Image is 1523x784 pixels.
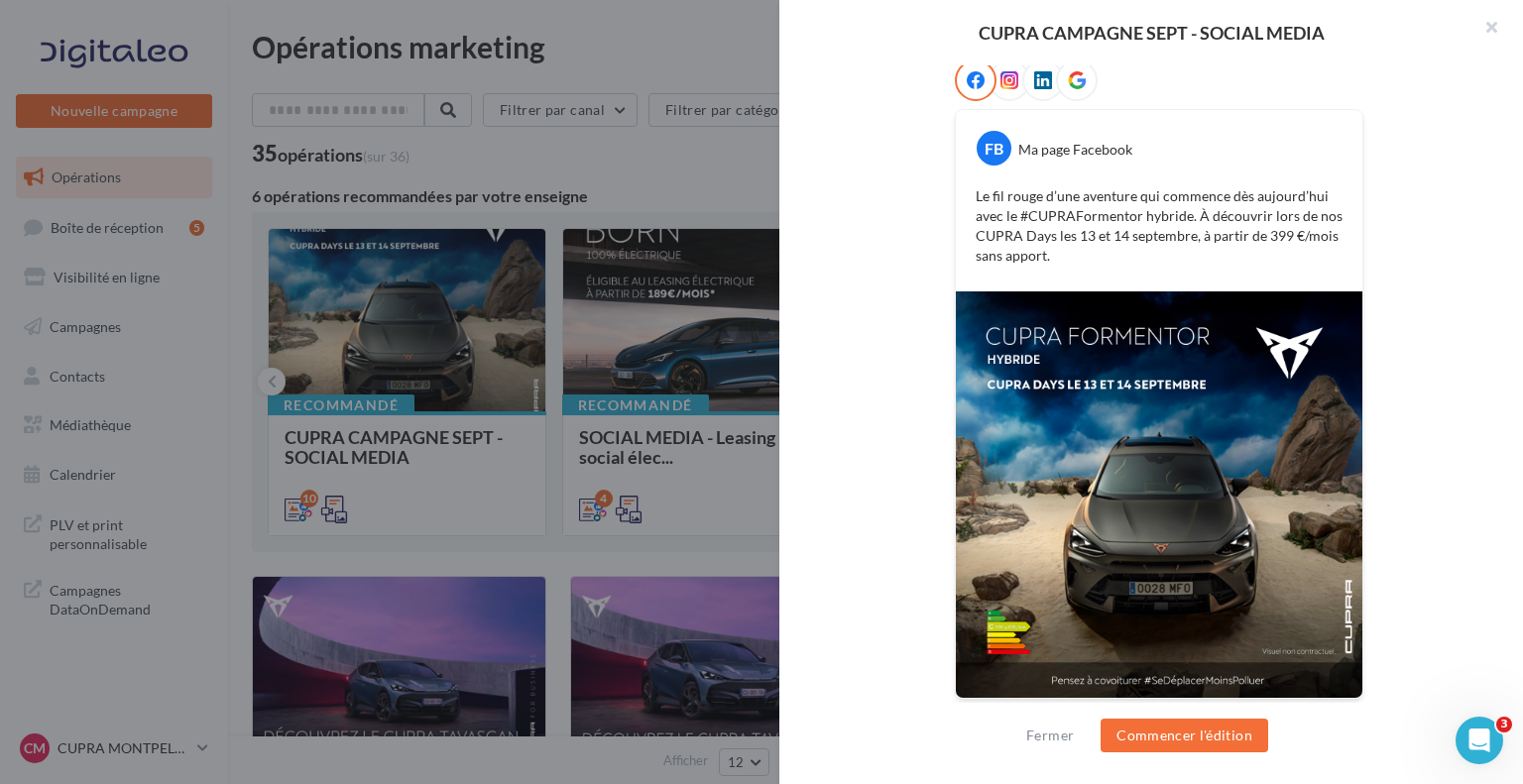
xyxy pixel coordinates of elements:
iframe: Intercom live chat [1456,717,1503,764]
div: Ma page Facebook [1018,140,1132,160]
span: 3 [1496,717,1512,732]
button: Fermer [1018,724,1082,747]
div: CUPRA CAMPAGNE SEPT - SOCIAL MEDIA [811,24,1491,42]
div: La prévisualisation est non-contractuelle [955,699,1363,725]
div: FB [977,131,1011,166]
p: Le fil rouge d’une aventure qui commence dès aujourd’hui avec le #CUPRAFormentor hybride. À décou... [976,186,1343,266]
button: Commencer l'édition [1101,719,1268,752]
